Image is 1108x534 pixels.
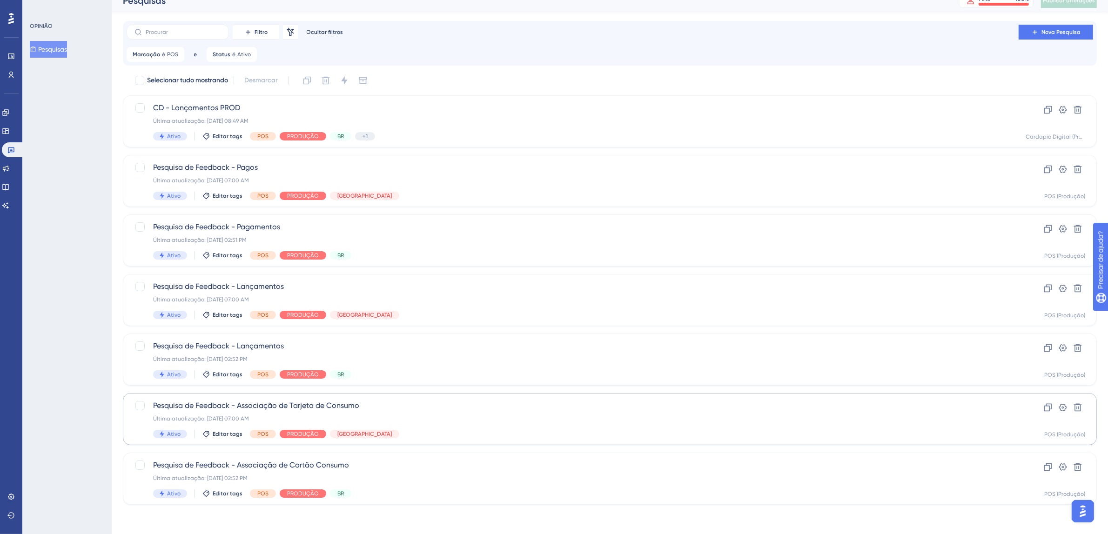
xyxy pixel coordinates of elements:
[337,431,392,437] font: [GEOGRAPHIC_DATA]
[1069,497,1097,525] iframe: Iniciador do Assistente de IA do UserGuiding
[257,133,269,140] font: POS
[255,29,268,35] font: Filtro
[287,490,319,497] font: PRODUÇÃO
[233,25,279,40] button: Filtro
[1019,25,1093,40] button: Nova Pesquisa
[167,193,181,199] font: Ativo
[167,51,178,58] font: POS
[213,371,242,378] font: Editar tags
[153,282,284,291] font: Pesquisa de Feedback - Lançamentos
[133,51,160,58] font: Marcação
[232,51,235,58] font: é
[337,133,344,140] font: BR
[202,311,242,319] button: Editar tags
[153,237,247,243] font: Última atualização: [DATE] 02:51 PM
[153,341,284,350] font: Pesquisa de Feedback - Lançamentos
[213,252,242,259] font: Editar tags
[30,41,67,58] button: Pesquisas
[194,51,197,58] font: e
[162,51,165,58] font: é
[30,23,53,29] font: OPINIÃO
[1044,193,1085,200] font: POS (Produção)
[337,193,392,199] font: [GEOGRAPHIC_DATA]
[213,490,242,497] font: Editar tags
[1044,372,1085,378] font: POS (Produção)
[1044,491,1085,497] font: POS (Produção)
[257,193,269,199] font: POS
[153,163,258,172] font: Pesquisa de Feedback - Pagos
[202,430,242,438] button: Editar tags
[213,51,230,58] font: Status
[167,133,181,140] font: Ativo
[167,431,181,437] font: Ativo
[153,222,280,231] font: Pesquisa de Feedback - Pagamentos
[153,177,249,184] font: Última atualização: [DATE] 07:00 AM
[363,133,368,140] font: +1
[202,371,242,378] button: Editar tags
[337,371,344,378] font: BR
[302,25,348,40] button: Ocultar filtros
[22,4,80,11] font: Precisar de ajuda?
[202,490,242,497] button: Editar tags
[153,296,249,303] font: Última atualização: [DATE] 07:00 AM
[213,312,242,318] font: Editar tags
[1044,431,1085,438] font: POS (Produção)
[167,371,181,378] font: Ativo
[237,51,251,58] font: Ativo
[1041,29,1081,35] font: Nova Pesquisa
[153,461,349,469] font: Pesquisa de Feedback - Associação de Cartão Consumo
[167,490,181,497] font: Ativo
[257,431,269,437] font: POS
[202,252,242,259] button: Editar tags
[153,415,249,422] font: Última atualização: [DATE] 07:00 AM
[202,133,242,140] button: Editar tags
[213,431,242,437] font: Editar tags
[153,103,240,112] font: CD - Lançamentos PROD
[153,401,359,410] font: Pesquisa de Feedback - Associação de Tarjeta de Consumo
[1026,133,1087,140] font: Cardapio Digital (Prod)
[257,252,269,259] font: POS
[213,133,242,140] font: Editar tags
[213,193,242,199] font: Editar tags
[287,193,319,199] font: PRODUÇÃO
[257,371,269,378] font: POS
[287,371,319,378] font: PRODUÇÃO
[146,29,221,35] input: Procurar
[287,252,319,259] font: PRODUÇÃO
[153,356,248,362] font: Última atualização: [DATE] 02:52 PM
[240,72,282,89] button: Desmarcar
[202,192,242,200] button: Editar tags
[1044,312,1085,319] font: POS (Produção)
[153,118,248,124] font: Última atualização: [DATE] 08:49 AM
[38,46,67,53] font: Pesquisas
[188,47,203,62] button: e
[244,76,278,84] font: Desmarcar
[147,76,228,84] font: Selecionar tudo mostrando
[337,312,392,318] font: [GEOGRAPHIC_DATA]
[257,490,269,497] font: POS
[337,490,344,497] font: BR
[287,431,319,437] font: PRODUÇÃO
[1044,253,1085,259] font: POS (Produção)
[287,133,319,140] font: PRODUÇÃO
[307,29,343,35] font: Ocultar filtros
[167,312,181,318] font: Ativo
[287,312,319,318] font: PRODUÇÃO
[153,475,248,481] font: Última atualização: [DATE] 02:52 PM
[337,252,344,259] font: BR
[167,252,181,259] font: Ativo
[257,312,269,318] font: POS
